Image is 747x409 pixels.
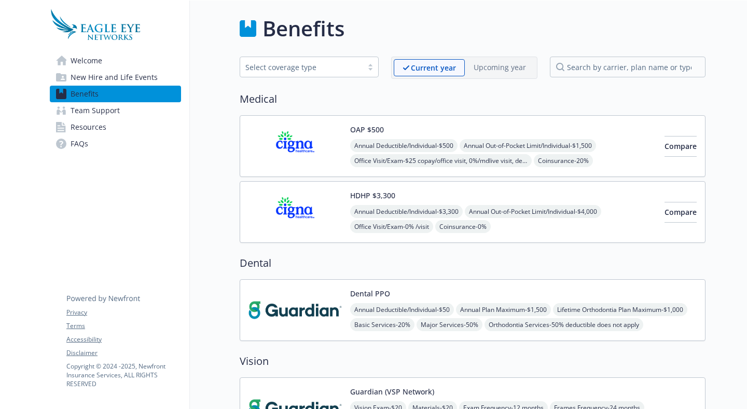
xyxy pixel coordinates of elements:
span: Annual Deductible/Individual - $3,300 [350,205,463,218]
span: Compare [665,207,697,217]
a: Disclaimer [66,348,181,358]
span: FAQs [71,135,88,152]
span: Welcome [71,52,102,69]
span: New Hire and Life Events [71,69,158,86]
p: Current year [411,62,456,73]
span: Major Services - 50% [417,318,482,331]
span: Annual Plan Maximum - $1,500 [456,303,551,316]
span: Compare [665,141,697,151]
span: Office Visit/Exam - 0% /visit [350,220,433,233]
p: Copyright © 2024 - 2025 , Newfront Insurance Services, ALL RIGHTS RESERVED [66,362,181,388]
span: Orthodontia Services - 50% deductible does not apply [485,318,643,331]
span: Team Support [71,102,120,119]
a: Team Support [50,102,181,119]
span: Coinsurance - 20% [534,154,593,167]
h2: Vision [240,353,706,369]
span: Benefits [71,86,99,102]
span: Annual Deductible/Individual - $50 [350,303,454,316]
a: FAQs [50,135,181,152]
a: Resources [50,119,181,135]
img: CIGNA carrier logo [248,124,342,168]
span: Annual Deductible/Individual - $500 [350,139,458,152]
span: Annual Out-of-Pocket Limit/Individual - $4,000 [465,205,601,218]
span: Office Visit/Exam - $25 copay/office visit, 0%/mdlive visit, deductible does not apply [350,154,532,167]
button: Compare [665,136,697,157]
span: Resources [71,119,106,135]
button: OAP $500 [350,124,384,135]
a: New Hire and Life Events [50,69,181,86]
img: Guardian carrier logo [248,288,342,332]
a: Privacy [66,308,181,317]
span: Upcoming year [465,59,535,76]
button: Compare [665,202,697,223]
a: Accessibility [66,335,181,344]
span: Coinsurance - 0% [435,220,491,233]
span: Basic Services - 20% [350,318,414,331]
a: Terms [66,321,181,331]
h2: Dental [240,255,706,271]
button: Guardian (VSP Network) [350,386,434,397]
span: Lifetime Orthodontia Plan Maximum - $1,000 [553,303,687,316]
img: CIGNA carrier logo [248,190,342,234]
button: Dental PPO [350,288,390,299]
a: Benefits [50,86,181,102]
p: Upcoming year [474,62,526,73]
div: Select coverage type [245,62,357,73]
a: Welcome [50,52,181,69]
h2: Medical [240,91,706,107]
button: HDHP $3,300 [350,190,395,201]
span: Annual Out-of-Pocket Limit/Individual - $1,500 [460,139,596,152]
input: search by carrier, plan name or type [550,57,706,77]
h1: Benefits [262,13,344,44]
